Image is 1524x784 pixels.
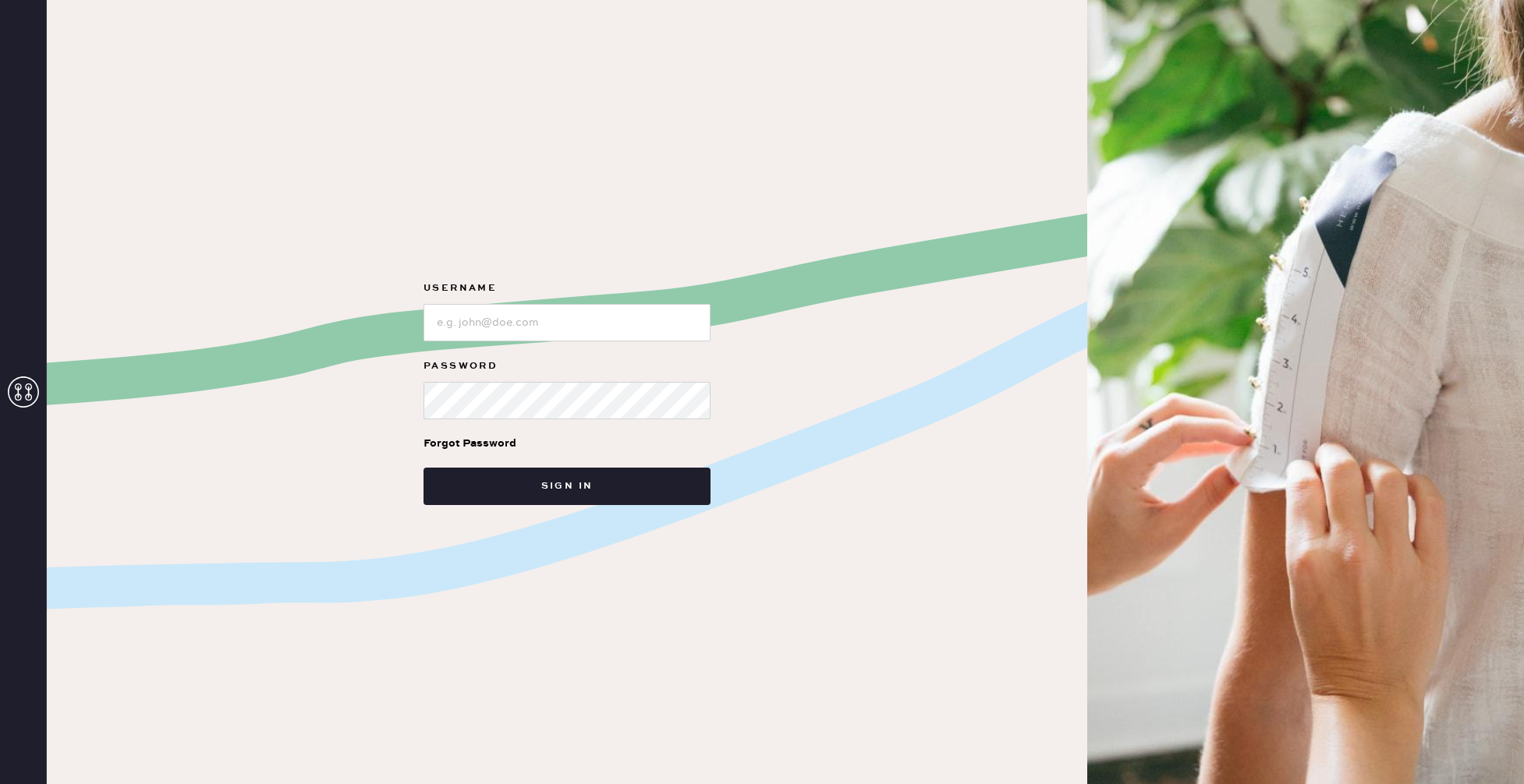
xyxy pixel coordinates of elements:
[424,468,711,505] button: Sign in
[424,279,711,298] label: Username
[424,357,711,376] label: Password
[424,419,516,468] a: Forgot Password
[424,435,516,452] div: Forgot Password
[424,304,711,341] input: e.g. john@doe.com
